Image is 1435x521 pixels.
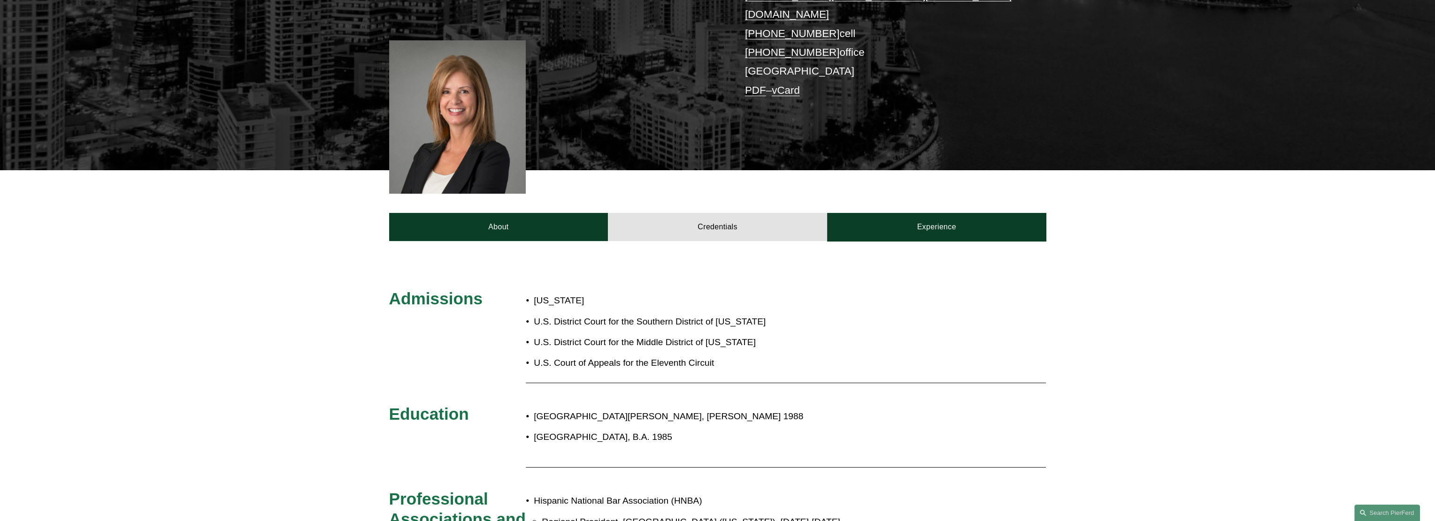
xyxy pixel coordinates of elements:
[772,84,800,96] a: vCard
[827,213,1046,241] a: Experience
[745,46,840,58] a: [PHONE_NUMBER]
[745,28,840,39] a: [PHONE_NUMBER]
[745,84,766,96] a: PDF
[534,355,772,371] p: U.S. Court of Appeals for the Eleventh Circuit
[534,408,964,425] p: [GEOGRAPHIC_DATA][PERSON_NAME], [PERSON_NAME] 1988
[389,289,483,308] span: Admissions
[534,334,772,351] p: U.S. District Court for the Middle District of [US_STATE]
[534,314,772,330] p: U.S. District Court for the Southern District of [US_STATE]
[389,213,608,241] a: About
[534,493,964,509] p: Hispanic National Bar Association (HNBA)
[534,429,964,445] p: [GEOGRAPHIC_DATA], B.A. 1985
[608,213,827,241] a: Credentials
[534,293,772,309] p: [US_STATE]
[1354,505,1420,521] a: Search this site
[389,405,469,423] span: Education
